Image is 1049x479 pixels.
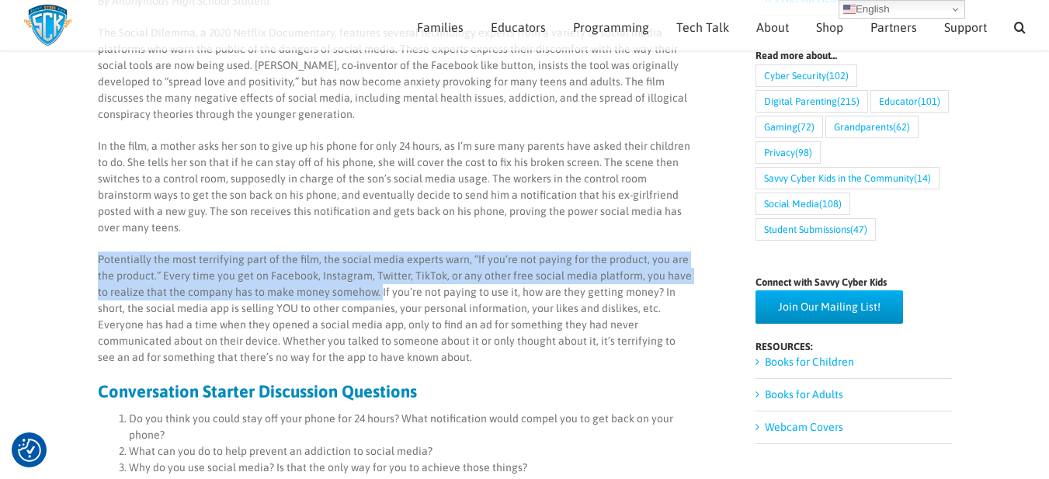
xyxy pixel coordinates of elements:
span: (108) [819,193,842,214]
span: (101) [918,91,940,112]
span: (102) [826,65,849,86]
span: (72) [797,116,815,137]
span: Educators [491,21,546,33]
a: Social Media (108 items) [755,193,850,215]
a: Savvy Cyber Kids in the Community (14 items) [755,167,940,189]
span: (62) [893,116,910,137]
img: Savvy Cyber Kids Logo [23,4,72,47]
h4: Read more about… [755,50,952,61]
a: Cyber Security (102 items) [755,64,857,87]
p: The Social Dilemma, a 2020 Netflix Documentary, features several technology experts from a variet... [98,25,693,123]
a: Privacy (98 items) [755,141,821,164]
a: Student Submissions (47 items) [755,218,876,241]
p: In the film, a mother asks her son to give up his phone for only 24 hours, as I’m sure many paren... [98,138,693,236]
a: Digital Parenting (215 items) [755,90,868,113]
span: (14) [914,168,931,189]
span: Partners [870,21,917,33]
a: Grandparents (62 items) [825,116,919,138]
a: Books for Adults [765,388,843,401]
strong: Conversation Starter Discussion Questions [98,381,417,401]
a: Educator (101 items) [870,90,949,113]
span: About [756,21,789,33]
span: Join Our Mailing List! [778,300,881,314]
button: Consent Preferences [18,439,41,462]
li: Why do you use social media? Is that the only way for you to achieve those things? [129,460,693,476]
li: What can you do to help prevent an addiction to social media? [129,443,693,460]
span: (47) [850,219,867,240]
span: Support [944,21,987,33]
img: en [843,3,856,16]
span: Programming [573,21,649,33]
li: Do you think you could stay off your phone for 24 hours? What notification would compel you to ge... [129,411,693,443]
img: Revisit consent button [18,439,41,462]
h4: RESOURCES: [755,342,952,352]
span: Families [417,21,464,33]
a: Books for Children [765,356,854,368]
span: Shop [816,21,843,33]
span: (98) [795,142,812,163]
p: Potentially the most terrifying part of the film, the social media experts warn, “If you’re not p... [98,252,693,366]
a: Join Our Mailing List! [755,290,903,324]
span: (215) [837,91,860,112]
a: Gaming (72 items) [755,116,823,138]
h4: Connect with Savvy Cyber Kids [755,277,952,287]
span: Tech Talk [676,21,729,33]
a: Webcam Covers [765,421,843,433]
